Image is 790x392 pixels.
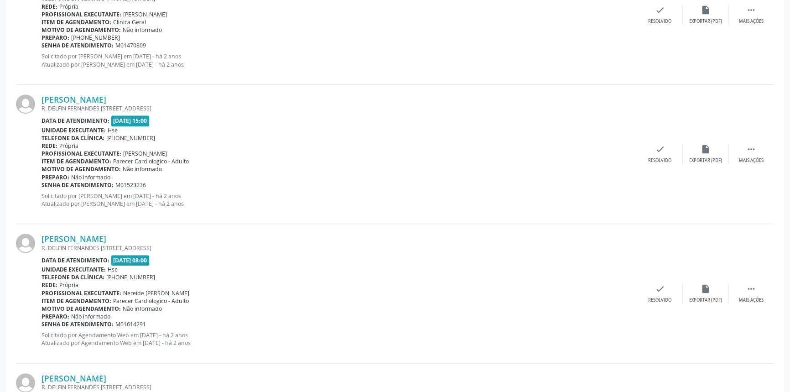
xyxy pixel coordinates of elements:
p: Solicitado por Agendamento Web em [DATE] - há 2 anos Atualizado por Agendamento Web em [DATE] - h... [42,331,637,347]
b: Data de atendimento: [42,117,109,125]
i: insert_drive_file [701,144,711,154]
div: Mais ações [739,297,764,303]
i: check [655,284,665,294]
span: M01523236 [115,181,146,189]
b: Unidade executante: [42,126,106,134]
a: [PERSON_NAME] [42,373,106,383]
span: Própria [59,142,78,150]
span: Não informado [123,165,162,173]
span: Própria [59,3,78,10]
span: [PHONE_NUMBER] [106,273,155,281]
span: M01614291 [115,320,146,328]
div: R. DELFIN FERNANDES [STREET_ADDRESS] [42,244,637,252]
b: Senha de atendimento: [42,181,114,189]
b: Senha de atendimento: [42,320,114,328]
b: Item de agendamento: [42,18,111,26]
b: Item de agendamento: [42,297,111,305]
b: Item de agendamento: [42,157,111,165]
b: Motivo de agendamento: [42,26,121,34]
span: [DATE] 08:00 [111,255,150,266]
b: Profissional executante: [42,289,121,297]
b: Data de atendimento: [42,256,109,264]
span: [PHONE_NUMBER] [106,134,155,142]
div: Exportar (PDF) [689,157,722,164]
span: M01470809 [115,42,146,49]
span: Não informado [123,26,162,34]
div: R. DELFIN FERNANDES [STREET_ADDRESS] [42,105,637,112]
i:  [746,5,756,15]
b: Motivo de agendamento: [42,165,121,173]
span: Não informado [71,313,110,320]
span: Nereide [PERSON_NAME] [123,289,189,297]
i: insert_drive_file [701,5,711,15]
b: Profissional executante: [42,150,121,157]
b: Motivo de agendamento: [42,305,121,313]
span: [PERSON_NAME] [123,10,167,18]
b: Unidade executante: [42,266,106,273]
b: Telefone da clínica: [42,134,104,142]
div: Mais ações [739,157,764,164]
div: Exportar (PDF) [689,297,722,303]
span: Hse [108,126,118,134]
p: Solicitado por [PERSON_NAME] em [DATE] - há 2 anos Atualizado por [PERSON_NAME] em [DATE] - há 2 ... [42,52,637,68]
p: Solicitado por [PERSON_NAME] em [DATE] - há 2 anos Atualizado por [PERSON_NAME] em [DATE] - há 2 ... [42,192,637,208]
b: Telefone da clínica: [42,273,104,281]
span: [DATE] 15:00 [111,115,150,126]
span: Não informado [123,305,162,313]
b: Rede: [42,142,57,150]
div: Resolvido [648,157,671,164]
img: img [16,234,35,253]
i:  [746,284,756,294]
b: Preparo: [42,34,69,42]
a: [PERSON_NAME] [42,234,106,244]
b: Preparo: [42,173,69,181]
b: Rede: [42,3,57,10]
span: Não informado [71,173,110,181]
b: Profissional executante: [42,10,121,18]
div: Resolvido [648,18,671,25]
span: Parecer Cardiologico - Adulto [113,157,189,165]
i: check [655,5,665,15]
span: Própria [59,281,78,289]
b: Preparo: [42,313,69,320]
div: Mais ações [739,18,764,25]
span: [PERSON_NAME] [123,150,167,157]
a: [PERSON_NAME] [42,94,106,105]
i: insert_drive_file [701,284,711,294]
b: Senha de atendimento: [42,42,114,49]
span: Hse [108,266,118,273]
span: Parecer Cardiologico - Adulto [113,297,189,305]
i:  [746,144,756,154]
div: Resolvido [648,297,671,303]
b: Rede: [42,281,57,289]
div: Exportar (PDF) [689,18,722,25]
img: img [16,94,35,114]
i: check [655,144,665,154]
span: Clinica Geral [113,18,146,26]
span: [PHONE_NUMBER] [71,34,120,42]
div: R. DELFIN FERNANDES [STREET_ADDRESS] [42,383,637,391]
